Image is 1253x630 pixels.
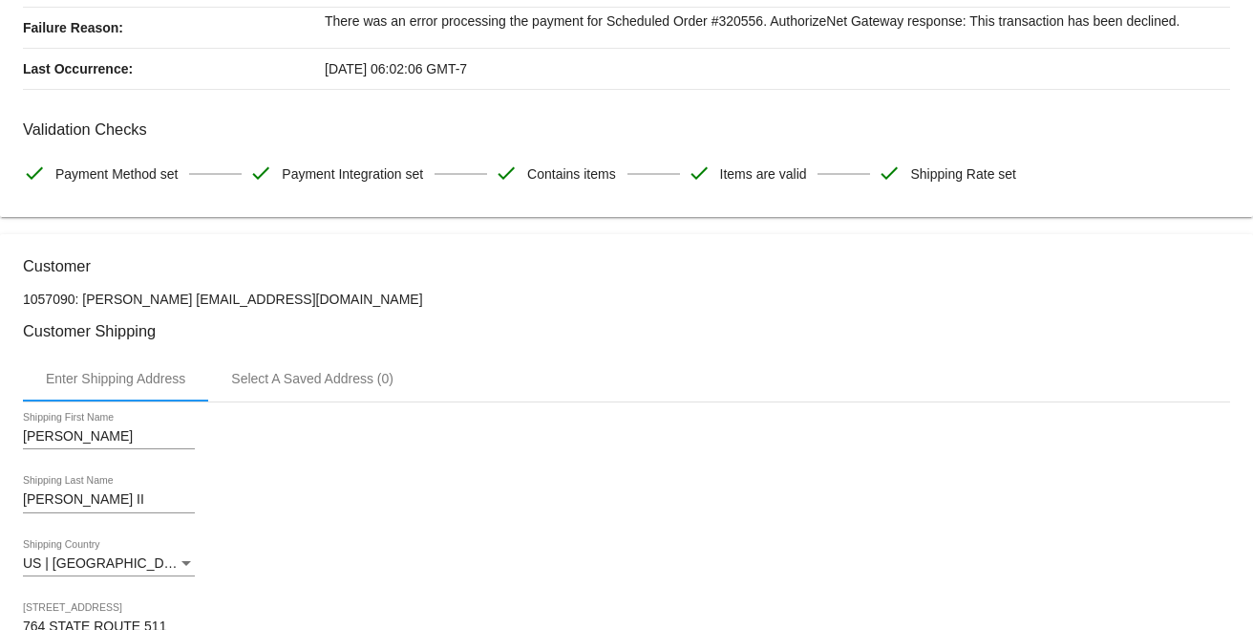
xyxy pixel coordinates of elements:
p: There was an error processing the payment for Scheduled Order #320556. AuthorizeNet Gateway respo... [325,8,1230,34]
mat-icon: check [688,162,711,185]
span: [DATE] 06:02:06 GMT-7 [325,61,467,76]
p: 1057090: [PERSON_NAME] [EMAIL_ADDRESS][DOMAIN_NAME] [23,292,1230,307]
mat-icon: check [878,162,901,185]
input: Shipping First Name [23,429,195,445]
mat-icon: check [23,162,46,185]
span: US | [GEOGRAPHIC_DATA] [23,555,192,571]
p: Last Occurrence: [23,49,325,89]
span: Shipping Rate set [910,154,1016,194]
mat-icon: check [495,162,518,185]
mat-icon: check [249,162,272,185]
input: Shipping Last Name [23,492,195,508]
span: Payment Integration set [282,154,423,194]
span: Payment Method set [55,154,178,194]
span: Items are valid [720,154,807,194]
span: Contains items [527,154,616,194]
h3: Customer Shipping [23,322,1230,340]
h3: Customer [23,257,1230,275]
mat-select: Shipping Country [23,556,195,572]
div: Enter Shipping Address [46,371,185,386]
div: Select A Saved Address (0) [231,371,393,386]
h3: Validation Checks [23,120,1230,139]
p: Failure Reason: [23,8,325,48]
